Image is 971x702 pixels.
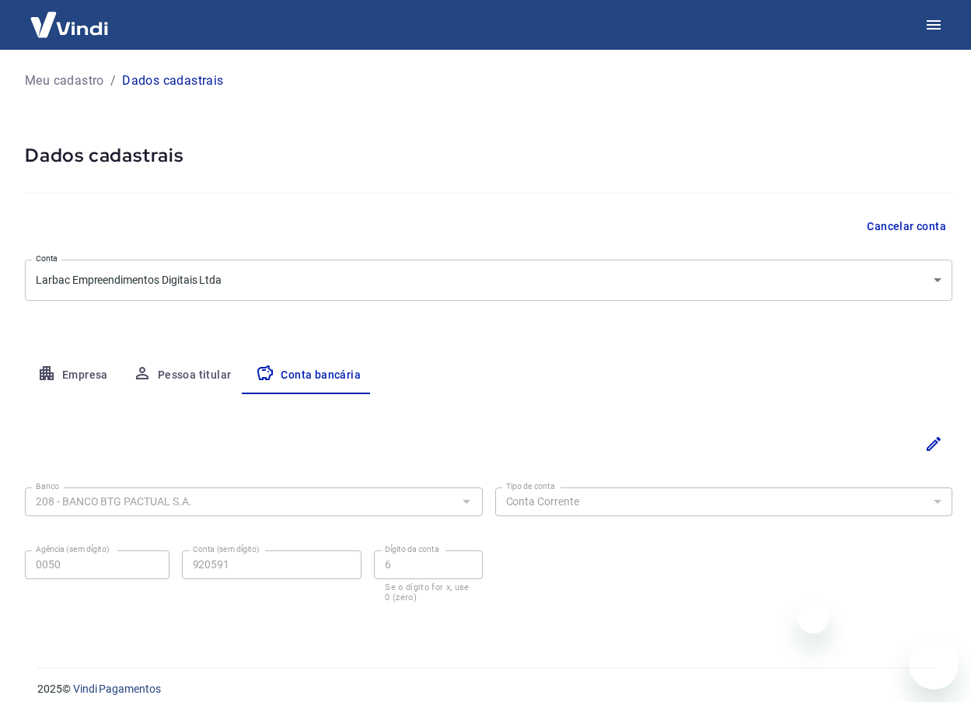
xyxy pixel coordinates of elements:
p: Dados cadastrais [122,72,223,90]
p: 2025 © [37,681,934,697]
label: Tipo de conta [506,480,555,492]
a: Vindi Pagamentos [73,683,161,695]
label: Conta (sem dígito) [193,543,260,555]
button: Empresa [25,357,121,394]
button: Conta bancária [243,357,373,394]
label: Conta [36,253,58,264]
label: Dígito da conta [385,543,439,555]
label: Agência (sem dígito) [36,543,110,555]
button: Cancelar conta [861,212,952,241]
h5: Dados cadastrais [25,143,952,168]
button: Editar [915,425,952,463]
p: / [110,72,116,90]
button: Pessoa titular [121,357,244,394]
iframe: Button to launch messaging window [909,640,959,690]
img: Vindi [19,1,120,48]
iframe: Close message [798,602,829,634]
label: Banco [36,480,59,492]
div: Larbac Empreendimentos Digitais Ltda [25,260,952,301]
a: Meu cadastro [25,72,104,90]
p: Se o dígito for x, use 0 (zero) [385,582,471,602]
